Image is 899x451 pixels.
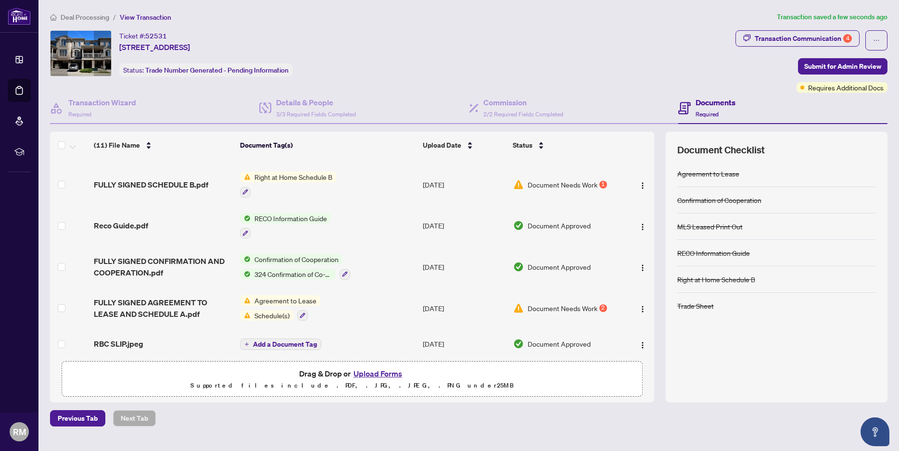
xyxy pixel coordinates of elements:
[240,295,251,306] img: Status Icon
[419,246,509,288] td: [DATE]
[677,195,761,205] div: Confirmation of Cooperation
[635,259,650,275] button: Logo
[94,140,140,150] span: (11) File Name
[639,264,646,272] img: Logo
[240,172,251,182] img: Status Icon
[251,295,320,306] span: Agreement to Lease
[528,179,597,190] span: Document Needs Work
[513,140,532,150] span: Status
[528,262,591,272] span: Document Approved
[240,213,251,224] img: Status Icon
[94,220,148,231] span: Reco Guide.pdf
[240,254,251,264] img: Status Icon
[276,111,356,118] span: 3/3 Required Fields Completed
[528,338,591,349] span: Document Approved
[483,97,563,108] h4: Commission
[68,111,91,118] span: Required
[635,218,650,233] button: Logo
[94,338,143,350] span: RBC SLIP.jpeg
[696,97,735,108] h4: Documents
[119,41,190,53] span: [STREET_ADDRESS]
[94,179,208,190] span: FULLY SIGNED SCHEDULE B.pdf
[513,220,524,231] img: Document Status
[639,182,646,189] img: Logo
[8,7,31,25] img: logo
[639,223,646,231] img: Logo
[240,213,331,239] button: Status IconRECO Information Guide
[677,274,755,285] div: Right at Home Schedule B
[119,63,292,76] div: Status:
[240,338,321,351] button: Add a Document Tag
[240,269,251,279] img: Status Icon
[677,301,714,311] div: Trade Sheet
[513,338,524,349] img: Document Status
[635,177,650,192] button: Logo
[798,58,887,75] button: Submit for Admin Review
[240,172,336,198] button: Status IconRight at Home Schedule B
[777,12,887,23] article: Transaction saved a few seconds ago
[639,305,646,313] img: Logo
[58,411,98,426] span: Previous Tab
[68,380,636,391] p: Supported files include .PDF, .JPG, .JPEG, .PNG under 25 MB
[240,338,321,350] button: Add a Document Tag
[251,213,331,224] span: RECO Information Guide
[528,220,591,231] span: Document Approved
[419,164,509,205] td: [DATE]
[423,140,461,150] span: Upload Date
[251,172,336,182] span: Right at Home Schedule B
[419,288,509,329] td: [DATE]
[61,13,109,22] span: Deal Processing
[13,425,26,438] span: RM
[253,341,317,348] span: Add a Document Tag
[145,66,289,75] span: Trade Number Generated - Pending Information
[873,37,880,44] span: ellipsis
[120,13,171,22] span: View Transaction
[276,97,356,108] h4: Details & People
[528,303,597,313] span: Document Needs Work
[635,336,650,351] button: Logo
[513,262,524,272] img: Document Status
[145,32,167,40] span: 52531
[251,269,336,279] span: 324 Confirmation of Co-operation and Representation - Tenant/Landlord
[419,328,509,359] td: [DATE]
[599,181,607,188] div: 1
[351,367,405,380] button: Upload Forms
[513,179,524,190] img: Document Status
[696,111,719,118] span: Required
[677,248,750,258] div: RECO Information Guide
[635,301,650,316] button: Logo
[483,111,563,118] span: 2/2 Required Fields Completed
[755,31,852,46] div: Transaction Communication
[419,205,509,247] td: [DATE]
[240,310,251,321] img: Status Icon
[808,82,884,93] span: Requires Additional Docs
[62,362,642,397] span: Drag & Drop orUpload FormsSupported files include .PDF, .JPG, .JPEG, .PNG under25MB
[50,14,57,21] span: home
[599,304,607,312] div: 2
[113,12,116,23] li: /
[735,30,860,47] button: Transaction Communication4
[677,168,739,179] div: Agreement to Lease
[677,221,743,232] div: MLS Leased Print Out
[240,295,320,321] button: Status IconAgreement to LeaseStatus IconSchedule(s)
[94,255,232,278] span: FULLY SIGNED CONFIRMATION AND COOPERATION.pdf
[50,410,105,426] button: Previous Tab
[509,132,622,159] th: Status
[90,132,236,159] th: (11) File Name
[251,254,342,264] span: Confirmation of Cooperation
[251,310,293,321] span: Schedule(s)
[51,31,111,76] img: IMG-W12381806_1.jpg
[419,132,509,159] th: Upload Date
[804,59,881,74] span: Submit for Admin Review
[236,132,419,159] th: Document Tag(s)
[94,297,232,320] span: FULLY SIGNED AGREEMENT TO LEASE AND SCHEDULE A.pdf
[513,303,524,313] img: Document Status
[843,34,852,43] div: 4
[299,367,405,380] span: Drag & Drop or
[244,342,249,347] span: plus
[113,410,156,426] button: Next Tab
[68,97,136,108] h4: Transaction Wizard
[861,417,889,446] button: Open asap
[639,341,646,349] img: Logo
[240,254,350,280] button: Status IconConfirmation of CooperationStatus Icon324 Confirmation of Co-operation and Representat...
